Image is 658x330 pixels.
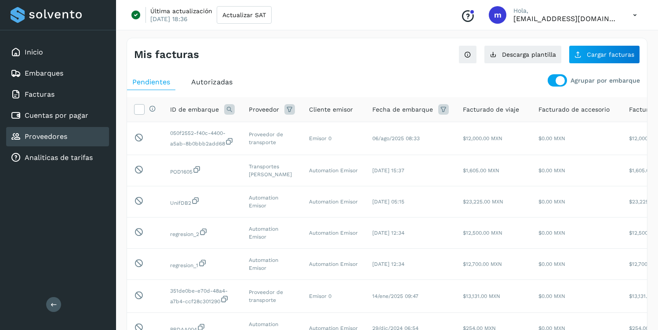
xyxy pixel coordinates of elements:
[25,48,43,56] a: Inicio
[538,135,565,141] span: $0.00 MXN
[538,105,610,114] span: Facturado de accesorio
[6,148,109,167] div: Analiticas de tarifas
[25,153,93,162] a: Analiticas de tarifas
[538,230,565,236] span: $0.00 MXN
[242,122,302,155] td: Proveedor de transporte
[463,230,502,236] span: $12,500.00 MXN
[242,218,302,249] td: Automation Emisor
[571,77,640,84] p: Agrupar por embarque
[372,230,404,236] span: [DATE] 12:34
[25,132,67,141] a: Proveedores
[6,127,109,146] div: Proveedores
[302,155,365,186] td: Automation Emisor
[513,15,619,23] p: mercedes@solvento.mx
[6,43,109,62] div: Inicio
[538,293,565,299] span: $0.00 MXN
[6,64,109,83] div: Embarques
[25,90,55,98] a: Facturas
[222,12,266,18] span: Actualizar SAT
[150,15,188,23] p: [DATE] 18:36
[242,155,302,186] td: Transportes [PERSON_NAME]
[302,186,365,218] td: Automation Emisor
[132,78,170,86] span: Pendientes
[372,199,404,205] span: [DATE] 05:15
[463,261,502,267] span: $12,700.00 MXN
[6,85,109,104] div: Facturas
[302,218,365,249] td: Automation Emisor
[249,105,279,114] span: Proveedor
[484,45,562,64] button: Descarga plantilla
[372,261,404,267] span: [DATE] 12:34
[25,69,63,77] a: Embarques
[170,288,229,305] span: da449b6e-9404-4862-b32a-634741487276
[170,231,208,237] span: 2cba32d2-9041-48b4-8bcf-053415edad54
[513,7,619,15] p: Hola,
[170,169,201,175] span: 4eda595c-3e6f-4bb3-a527-12244f2b1607
[372,293,418,299] span: 14/ene/2025 09:47
[302,280,365,313] td: Emisor 0
[217,6,272,24] button: Actualizar SAT
[463,105,519,114] span: Facturado de viaje
[170,130,234,147] span: d0629c17-c7b1-40e0-a1b9-54b685b20d28
[242,249,302,280] td: Automation Emisor
[191,78,233,86] span: Autorizadas
[6,106,109,125] div: Cuentas por pagar
[372,167,404,174] span: [DATE] 15:37
[538,261,565,267] span: $0.00 MXN
[538,199,565,205] span: $0.00 MXN
[302,122,365,155] td: Emisor 0
[170,200,200,206] span: 1377ec79-8c8f-49bb-99f7-2748a4cfcb6c
[502,51,556,58] span: Descarga plantilla
[25,111,88,120] a: Cuentas por pagar
[372,135,420,141] span: 06/ago/2025 08:33
[569,45,640,64] button: Cargar facturas
[463,135,502,141] span: $12,000.00 MXN
[463,199,503,205] span: $23,225.00 MXN
[170,105,219,114] span: ID de embarque
[242,280,302,313] td: Proveedor de transporte
[587,51,634,58] span: Cargar facturas
[463,167,499,174] span: $1,605.00 MXN
[242,186,302,218] td: Automation Emisor
[463,293,500,299] span: $13,131.00 MXN
[302,249,365,280] td: Automation Emisor
[309,105,353,114] span: Cliente emisor
[170,262,207,268] span: 5e7d8cf1-26e5-4932-a09b-47b24310be3c
[372,105,433,114] span: Fecha de embarque
[538,167,565,174] span: $0.00 MXN
[134,48,199,61] h4: Mis facturas
[150,7,212,15] p: Última actualización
